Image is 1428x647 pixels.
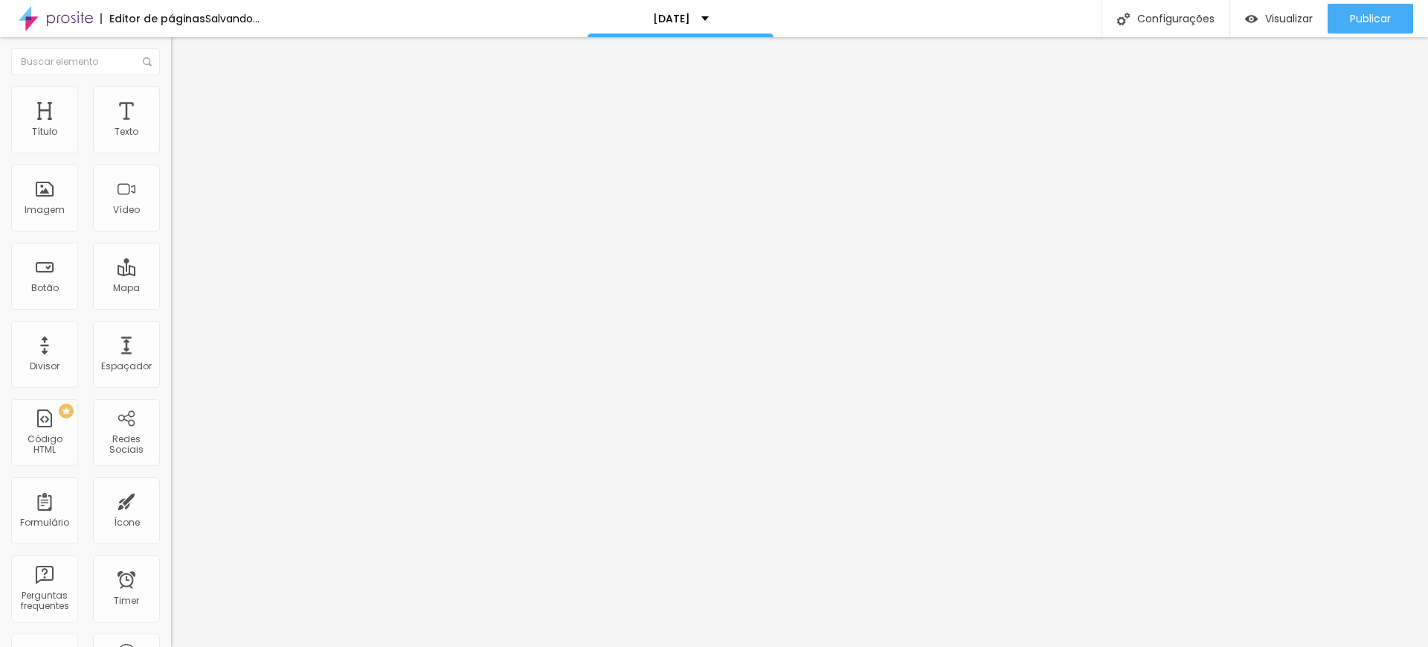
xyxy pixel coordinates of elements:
[32,127,57,137] div: Título
[113,205,140,215] div: Vídeo
[653,13,690,24] p: [DATE]
[15,434,74,456] div: Código HTML
[100,13,205,24] div: Editor de páginas
[1350,13,1391,25] span: Publicar
[1117,13,1130,25] img: Icone
[25,205,65,215] div: Imagem
[20,517,69,528] div: Formulário
[1245,13,1258,25] img: view-1.svg
[171,37,1428,647] iframe: Editor
[1328,4,1413,34] button: Publicar
[1230,4,1328,34] button: Visualizar
[15,590,74,612] div: Perguntas frequentes
[115,127,138,137] div: Texto
[1265,13,1313,25] span: Visualizar
[97,434,155,456] div: Redes Sociais
[205,13,260,24] div: Salvando...
[143,57,152,66] img: Icone
[113,283,140,293] div: Mapa
[31,283,59,293] div: Botão
[114,517,140,528] div: Ícone
[30,361,59,372] div: Divisor
[114,596,139,606] div: Timer
[11,48,160,75] input: Buscar elemento
[101,361,152,372] div: Espaçador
